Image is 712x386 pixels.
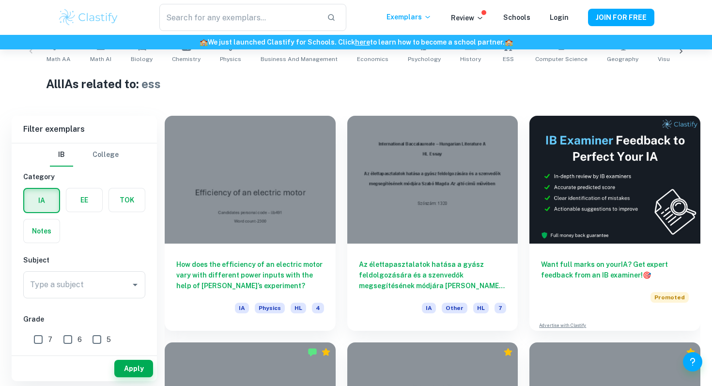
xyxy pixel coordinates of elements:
[46,55,71,63] span: Math AA
[220,55,241,63] span: Physics
[650,292,689,303] span: Promoted
[422,303,436,313] span: IA
[308,347,317,357] img: Marked
[683,352,702,371] button: Help and Feedback
[50,143,119,167] div: Filter type choice
[503,14,530,21] a: Schools
[131,55,153,63] span: Biology
[539,322,586,329] a: Advertise with Clastify
[128,278,142,292] button: Open
[50,143,73,167] button: IB
[77,334,82,345] span: 6
[24,189,59,212] button: IA
[107,334,111,345] span: 5
[2,37,710,47] h6: We just launched Clastify for Schools. Click to learn how to become a school partner.
[261,55,338,63] span: Business and Management
[93,143,119,167] button: College
[114,360,153,377] button: Apply
[159,4,319,31] input: Search for any exemplars...
[473,303,489,313] span: HL
[90,55,111,63] span: Math AI
[172,55,201,63] span: Chemistry
[291,303,306,313] span: HL
[451,13,484,23] p: Review
[387,12,432,22] p: Exemplars
[588,9,654,26] button: JOIN FOR FREE
[23,314,145,324] h6: Grade
[109,188,145,212] button: TOK
[503,347,513,357] div: Premium
[357,55,388,63] span: Economics
[321,347,331,357] div: Premium
[643,271,651,279] span: 🎯
[359,259,507,291] h6: Az élettapasztalatok hatása a gyász feldolgozására és a szenvedők megsegítésének módjára [PERSON_...
[686,347,696,357] div: Premium
[529,116,700,244] img: Thumbnail
[141,77,161,91] span: ess
[23,255,145,265] h6: Subject
[46,75,666,93] h1: All IAs related to:
[255,303,285,313] span: Physics
[24,219,60,243] button: Notes
[460,55,481,63] span: History
[66,188,102,212] button: EE
[235,303,249,313] span: IA
[176,259,324,291] h6: How does the efficiency of an electric motor vary with different power inputs with the help of [P...
[408,55,441,63] span: Psychology
[165,116,336,331] a: How does the efficiency of an electric motor vary with different power inputs with the help of [P...
[503,55,514,63] span: ESS
[58,8,119,27] img: Clastify logo
[23,171,145,182] h6: Category
[355,38,370,46] a: here
[12,116,157,143] h6: Filter exemplars
[312,303,324,313] span: 4
[505,38,513,46] span: 🏫
[529,116,700,331] a: Want full marks on yourIA? Get expert feedback from an IB examiner!PromotedAdvertise with Clastify
[495,303,506,313] span: 7
[607,55,638,63] span: Geography
[535,55,588,63] span: Computer Science
[48,334,52,345] span: 7
[541,259,689,280] h6: Want full marks on your IA ? Get expert feedback from an IB examiner!
[200,38,208,46] span: 🏫
[347,116,518,331] a: Az élettapasztalatok hatása a gyász feldolgozására és a szenvedők megsegítésének módjára [PERSON_...
[550,14,569,21] a: Login
[442,303,467,313] span: Other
